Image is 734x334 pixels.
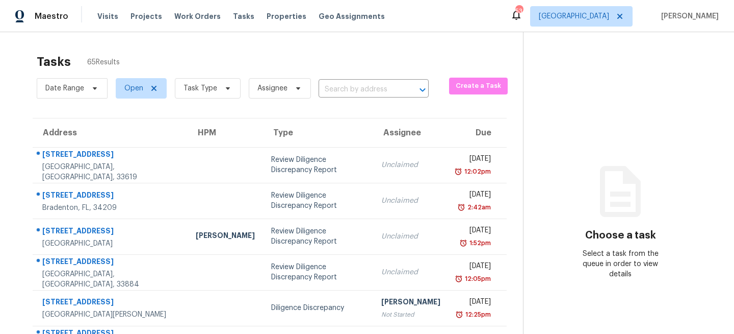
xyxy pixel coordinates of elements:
div: [GEOGRAPHIC_DATA], [GEOGRAPHIC_DATA], 33884 [42,269,179,290]
span: Visits [97,11,118,21]
div: [GEOGRAPHIC_DATA][PERSON_NAME] [42,309,179,320]
span: Work Orders [174,11,221,21]
span: Open [124,83,143,93]
span: Projects [130,11,162,21]
div: Not Started [381,309,440,320]
h3: Choose a task [585,230,656,241]
div: 1:52pm [467,238,491,248]
span: Tasks [233,13,254,20]
div: [STREET_ADDRESS] [42,256,179,269]
div: Select a task from the queue in order to view details [572,249,669,279]
div: [DATE] [457,154,490,166]
th: Address [33,118,188,147]
div: Review Diligence Discrepancy Report [271,226,365,247]
span: [PERSON_NAME] [657,11,719,21]
div: 12:05pm [463,274,491,284]
div: 53 [515,6,522,16]
span: Task Type [183,83,217,93]
div: [STREET_ADDRESS] [42,297,179,309]
div: Diligence Discrepancy [271,303,365,313]
div: [PERSON_NAME] [196,230,255,243]
div: [GEOGRAPHIC_DATA] [42,238,179,249]
span: Maestro [35,11,68,21]
div: Unclaimed [381,267,440,277]
span: 65 Results [87,57,120,67]
th: HPM [188,118,263,147]
div: [STREET_ADDRESS] [42,226,179,238]
h2: Tasks [37,57,71,67]
img: Overdue Alarm Icon [454,166,462,177]
span: Assignee [257,83,287,93]
div: Unclaimed [381,196,440,206]
div: 12:25pm [463,309,491,320]
div: Bradenton, FL, 34209 [42,203,179,213]
button: Open [415,83,430,97]
th: Type [263,118,374,147]
span: [GEOGRAPHIC_DATA] [539,11,609,21]
span: Properties [267,11,306,21]
input: Search by address [319,82,400,98]
div: Unclaimed [381,231,440,242]
span: Date Range [45,83,84,93]
th: Assignee [373,118,449,147]
span: Geo Assignments [319,11,385,21]
div: [GEOGRAPHIC_DATA], [GEOGRAPHIC_DATA], 33619 [42,162,179,182]
div: [STREET_ADDRESS] [42,149,179,162]
div: [DATE] [457,297,490,309]
div: [DATE] [457,189,490,202]
span: Create a Task [454,80,503,92]
img: Overdue Alarm Icon [459,238,467,248]
img: Overdue Alarm Icon [457,202,465,212]
div: Review Diligence Discrepancy Report [271,262,365,282]
div: Review Diligence Discrepancy Report [271,155,365,175]
div: 2:42am [465,202,491,212]
div: [STREET_ADDRESS] [42,190,179,203]
div: Unclaimed [381,160,440,170]
div: [PERSON_NAME] [381,297,440,309]
th: Due [449,118,506,147]
img: Overdue Alarm Icon [455,309,463,320]
div: [DATE] [457,225,490,238]
div: 12:02pm [462,166,491,177]
div: Review Diligence Discrepancy Report [271,190,365,211]
div: [DATE] [457,261,490,274]
button: Create a Task [449,78,508,94]
img: Overdue Alarm Icon [455,274,463,284]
